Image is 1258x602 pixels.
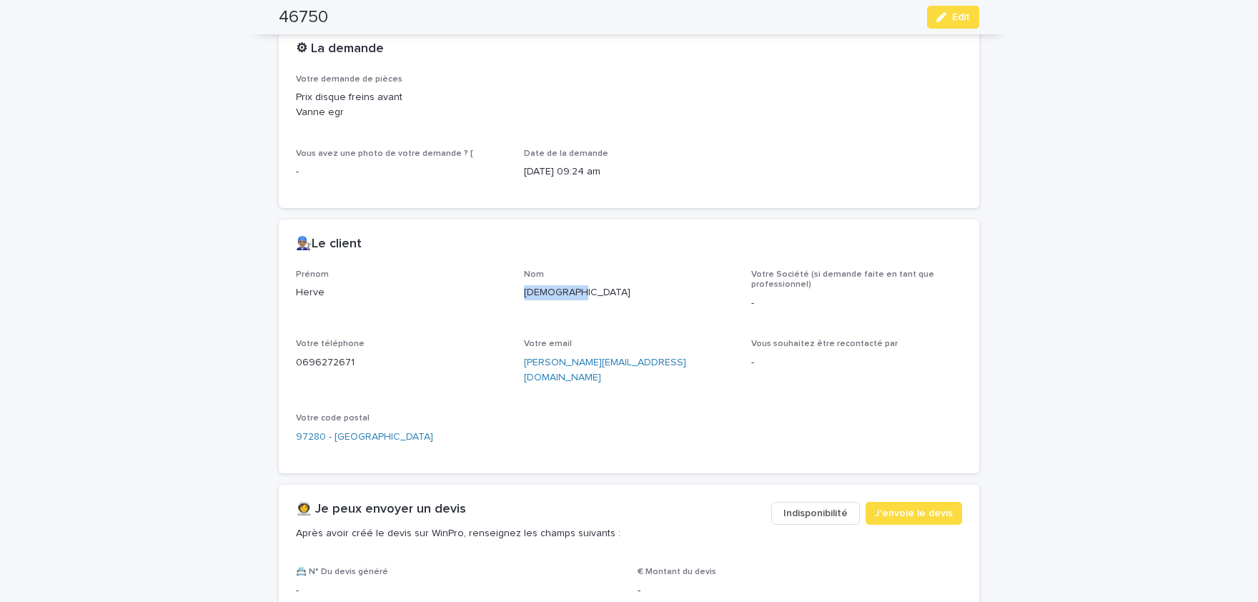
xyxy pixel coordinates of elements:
[524,164,735,179] p: [DATE] 09:24 am
[771,502,860,525] button: Indisponibilité
[638,568,716,576] span: € Montant du devis
[296,164,507,179] p: -
[783,506,848,520] span: Indisponibilité
[524,340,572,348] span: Votre email
[296,414,370,423] span: Votre code postal
[296,583,620,598] p: -
[638,583,962,598] p: -
[296,285,507,300] p: Herve
[296,502,466,518] h2: 👩‍🚀 Je peux envoyer un devis
[524,285,735,300] p: [DEMOGRAPHIC_DATA]
[952,12,970,22] span: Edit
[751,355,962,370] p: -
[524,357,686,383] a: [PERSON_NAME][EMAIL_ADDRESS][DOMAIN_NAME]
[296,340,365,348] span: Votre téléphone
[751,296,962,311] p: -
[296,568,388,576] span: 📇 N° Du devis généré
[751,270,934,289] span: Votre Société (si demande faite en tant que professionnel)
[296,430,433,445] a: 97280 - [GEOGRAPHIC_DATA]
[875,506,953,520] span: J'envoie le devis
[296,527,760,540] p: Après avoir créé le devis sur WinPro, renseignez les champs suivants :
[927,6,979,29] button: Edit
[751,340,898,348] span: Vous souhaitez être recontacté par
[296,90,962,120] p: Prix disque freins avant Vanne egr
[296,237,362,252] h2: 👨🏽‍🔧Le client
[524,149,608,158] span: Date de la demande
[296,41,384,57] h2: ⚙ La demande
[296,270,329,279] span: Prénom
[279,7,328,28] h2: 46750
[296,75,402,84] span: Votre demande de pièces
[296,149,473,158] span: Vous avez une photo de votre demande ? [
[866,502,962,525] button: J'envoie le devis
[296,355,507,370] p: 0696272671
[524,270,544,279] span: Nom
